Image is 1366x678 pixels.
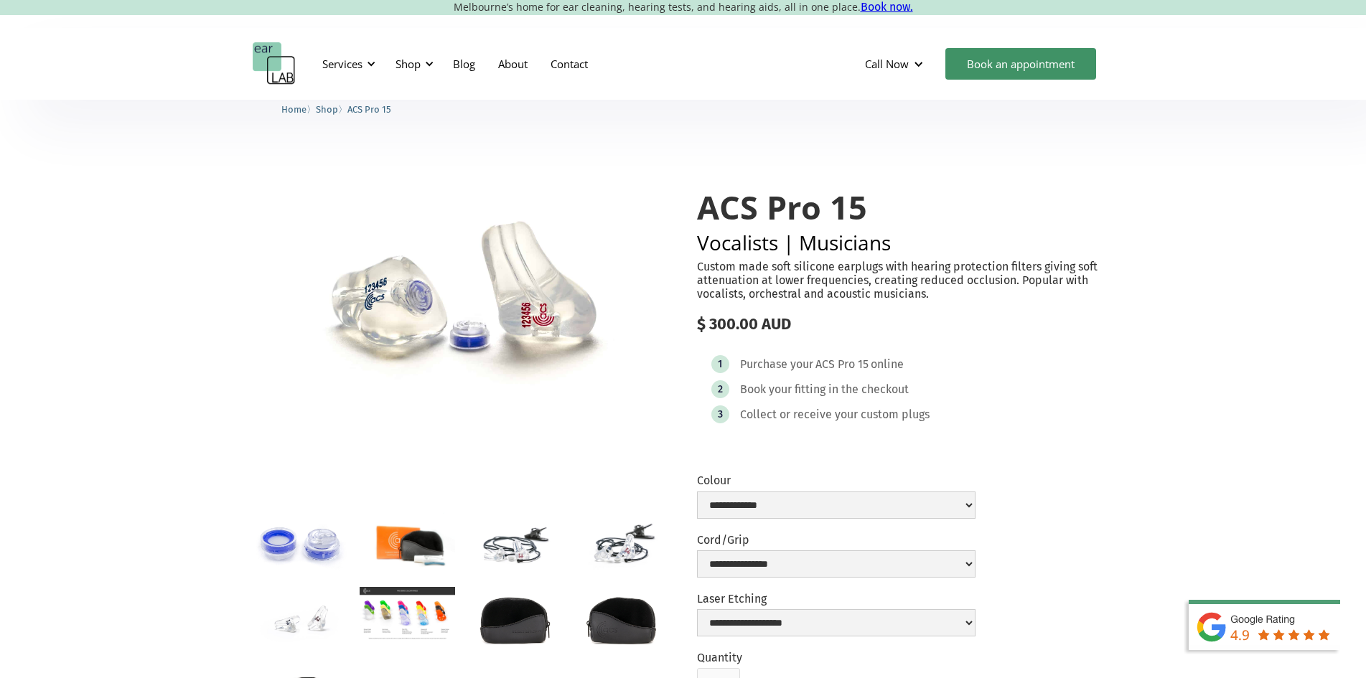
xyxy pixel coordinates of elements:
div: 1 [718,359,722,369]
img: ACS Pro 15 [253,161,670,447]
a: ACS Pro 15 [347,102,391,116]
div: online [871,357,904,372]
a: open lightbox [467,512,562,575]
a: home [253,42,296,85]
a: About [487,43,539,85]
a: Book an appointment [945,48,1096,80]
div: Book your fitting in the checkout [740,382,909,397]
div: Services [314,42,380,85]
li: 〉 [316,102,347,117]
div: $ 300.00 AUD [697,315,1114,334]
a: open lightbox [467,587,562,650]
li: 〉 [281,102,316,117]
div: 3 [718,409,723,420]
a: Contact [539,43,599,85]
a: open lightbox [574,587,669,650]
span: ACS Pro 15 [347,104,391,115]
span: Shop [316,104,338,115]
div: ACS Pro 15 [815,357,869,372]
div: Shop [396,57,421,71]
a: open lightbox [574,512,669,575]
div: Collect or receive your custom plugs [740,408,930,422]
h1: ACS Pro 15 [697,189,1114,225]
span: Home [281,104,307,115]
div: Purchase your [740,357,813,372]
label: Cord/Grip [697,533,976,547]
a: open lightbox [253,512,348,575]
div: Shop [387,42,438,85]
a: open lightbox [253,587,348,650]
label: Colour [697,474,976,487]
a: open lightbox [253,161,670,447]
label: Laser Etching [697,592,976,606]
a: Shop [316,102,338,116]
p: Custom made soft silicone earplugs with hearing protection filters giving soft attenuation at low... [697,260,1114,301]
a: open lightbox [360,512,455,576]
label: Quantity [697,651,742,664]
div: Call Now [853,42,938,85]
div: Services [322,57,362,71]
a: Home [281,102,307,116]
div: 2 [718,384,723,395]
div: Call Now [865,57,909,71]
a: open lightbox [360,587,455,641]
a: Blog [441,43,487,85]
h2: Vocalists | Musicians [697,232,1114,253]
